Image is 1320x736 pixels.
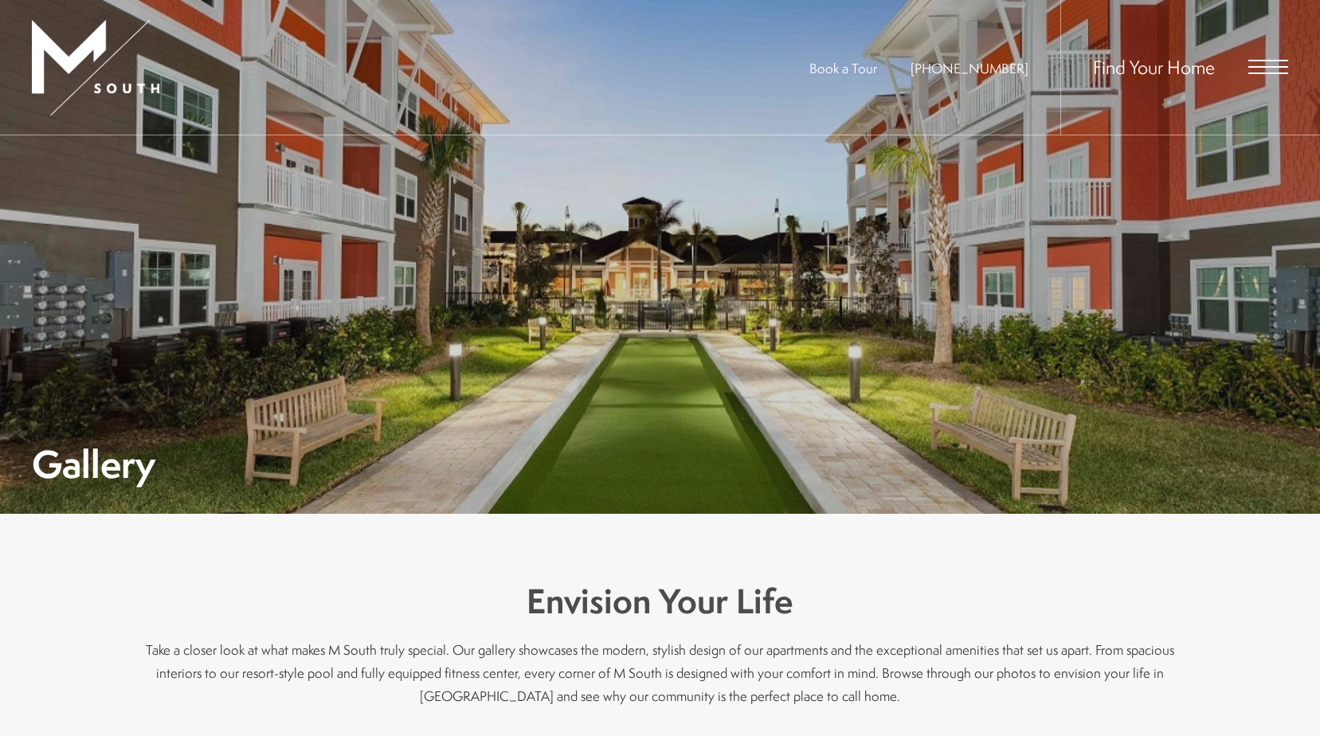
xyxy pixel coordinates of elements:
[143,638,1178,707] p: Take a closer look at what makes M South truly special. Our gallery showcases the modern, stylish...
[911,59,1028,77] a: Call Us at 813-570-8014
[1248,60,1288,74] button: Open Menu
[32,20,159,115] img: MSouth
[143,577,1178,625] h3: Envision Your Life
[1093,54,1215,80] a: Find Your Home
[911,59,1028,77] span: [PHONE_NUMBER]
[32,446,155,482] h1: Gallery
[809,59,877,77] a: Book a Tour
